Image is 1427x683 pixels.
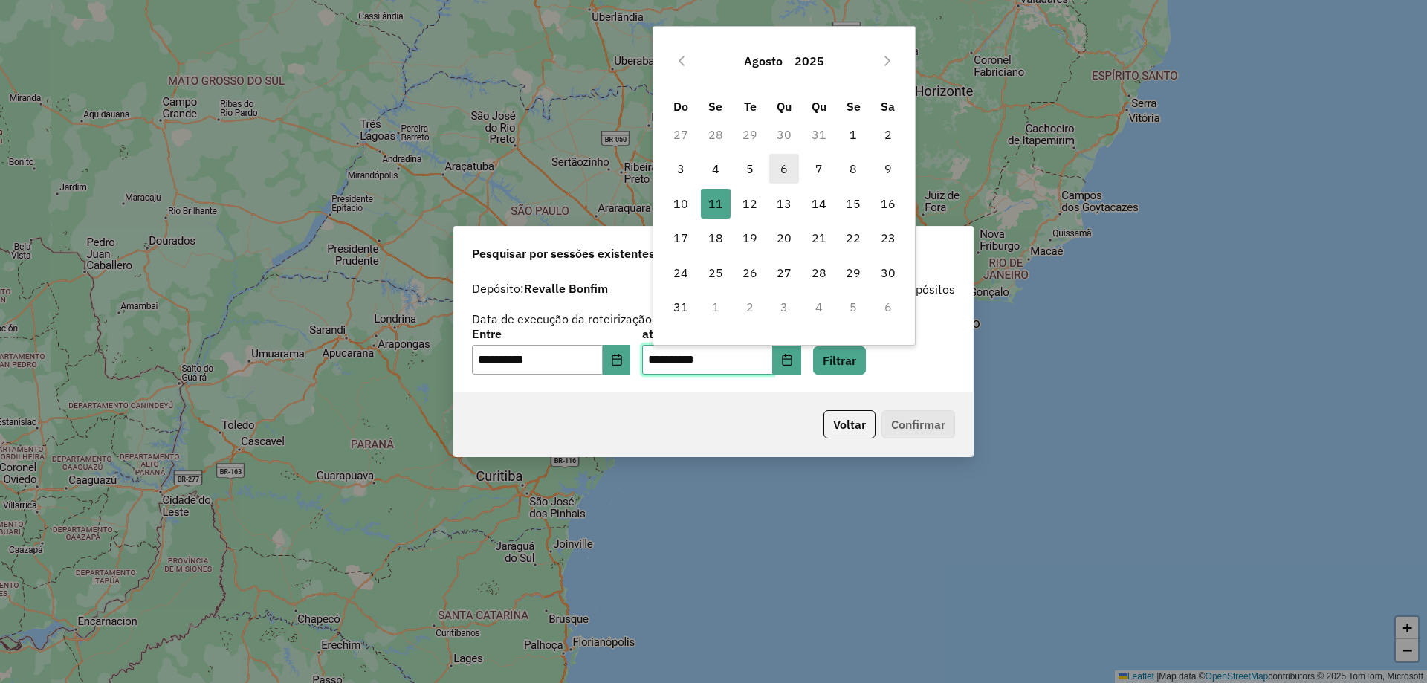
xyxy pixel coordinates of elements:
[773,345,801,375] button: Choose Date
[802,152,836,186] td: 7
[666,223,696,253] span: 17
[804,154,834,184] span: 7
[838,223,868,253] span: 22
[708,99,722,114] span: Se
[823,410,876,438] button: Voltar
[873,223,903,253] span: 23
[733,117,767,152] td: 29
[664,255,698,289] td: 24
[664,290,698,324] td: 31
[701,189,731,219] span: 11
[735,154,765,184] span: 5
[733,255,767,289] td: 26
[524,281,608,296] strong: Revalle Bonfim
[836,152,870,186] td: 8
[777,99,792,114] span: Qu
[673,99,688,114] span: Do
[664,117,698,152] td: 27
[653,26,916,345] div: Choose Date
[881,99,895,114] span: Sa
[699,290,733,324] td: 1
[870,255,905,289] td: 30
[699,187,733,221] td: 11
[701,258,731,288] span: 25
[836,187,870,221] td: 15
[870,290,905,324] td: 6
[873,258,903,288] span: 30
[838,258,868,288] span: 29
[735,189,765,219] span: 12
[873,154,903,184] span: 9
[733,152,767,186] td: 5
[873,189,903,219] span: 16
[666,189,696,219] span: 10
[870,152,905,186] td: 9
[804,223,834,253] span: 21
[769,223,799,253] span: 20
[733,187,767,221] td: 12
[767,117,801,152] td: 30
[699,255,733,289] td: 25
[666,258,696,288] span: 24
[838,154,868,184] span: 8
[733,221,767,255] td: 19
[802,117,836,152] td: 31
[767,221,801,255] td: 20
[472,325,630,343] label: Entre
[836,255,870,289] td: 29
[699,152,733,186] td: 4
[802,221,836,255] td: 21
[847,99,861,114] span: Se
[666,154,696,184] span: 3
[802,255,836,289] td: 28
[767,255,801,289] td: 27
[738,43,789,79] button: Choose Month
[767,290,801,324] td: 3
[870,221,905,255] td: 23
[769,189,799,219] span: 13
[642,325,800,343] label: até
[472,310,656,328] label: Data de execução da roteirização:
[664,187,698,221] td: 10
[876,49,899,73] button: Next Month
[870,117,905,152] td: 2
[804,258,834,288] span: 28
[699,117,733,152] td: 28
[744,99,757,114] span: Te
[838,120,868,149] span: 1
[769,258,799,288] span: 27
[472,245,655,262] span: Pesquisar por sessões existentes
[836,290,870,324] td: 5
[664,221,698,255] td: 17
[769,154,799,184] span: 6
[701,154,731,184] span: 4
[670,49,693,73] button: Previous Month
[789,43,830,79] button: Choose Year
[735,258,765,288] span: 26
[603,345,631,375] button: Choose Date
[836,117,870,152] td: 1
[666,292,696,322] span: 31
[812,99,826,114] span: Qu
[870,187,905,221] td: 16
[767,187,801,221] td: 13
[472,279,608,297] label: Depósito:
[873,120,903,149] span: 2
[838,189,868,219] span: 15
[699,221,733,255] td: 18
[701,223,731,253] span: 18
[802,187,836,221] td: 14
[804,189,834,219] span: 14
[802,290,836,324] td: 4
[664,152,698,186] td: 3
[813,346,866,375] button: Filtrar
[733,290,767,324] td: 2
[836,221,870,255] td: 22
[767,152,801,186] td: 6
[735,223,765,253] span: 19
